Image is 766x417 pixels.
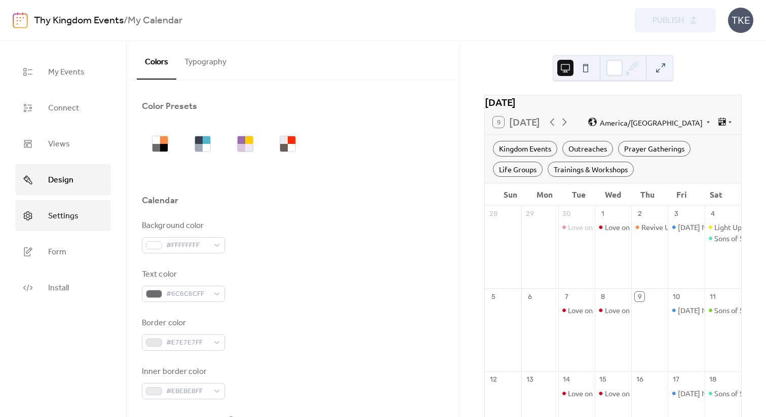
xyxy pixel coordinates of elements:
[166,337,209,349] span: #E7E7E7FF
[142,317,223,329] div: Border color
[48,100,79,116] span: Connect
[166,288,209,300] span: #6C6C6CFF
[176,41,235,79] button: Typography
[15,272,111,303] a: Install
[48,64,85,80] span: My Events
[166,386,209,398] span: #EBEBEBFF
[15,92,111,123] a: Connect
[13,12,28,28] img: logo
[142,100,197,112] div: Color Presets
[15,236,111,267] a: Form
[124,11,128,30] b: /
[137,41,176,80] button: Colors
[34,11,124,30] a: Thy Kingdom Events
[142,220,223,232] div: Background color
[15,164,111,195] a: Design
[15,200,111,231] a: Settings
[48,172,73,188] span: Design
[48,244,66,260] span: Form
[142,269,223,281] div: Text color
[166,240,209,252] span: #FFFFFFFF
[15,128,111,159] a: Views
[48,136,70,152] span: Views
[128,11,182,30] b: My Calendar
[48,208,79,224] span: Settings
[48,280,69,296] span: Install
[15,56,111,87] a: My Events
[142,195,178,207] div: Calendar
[728,8,753,33] div: TKE
[142,366,223,378] div: Inner border color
